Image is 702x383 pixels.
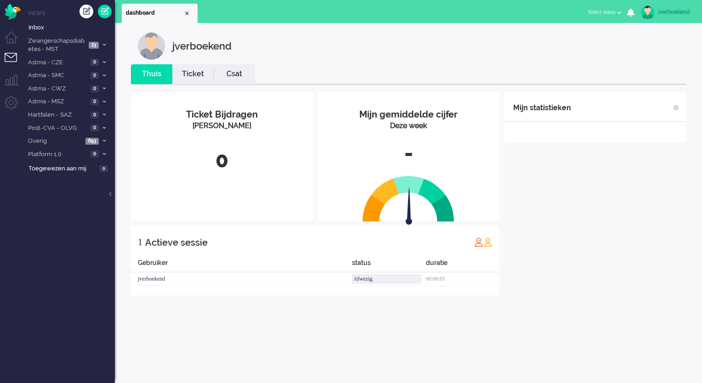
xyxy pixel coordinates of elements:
div: Deze week [324,121,493,131]
a: Csat [214,69,255,79]
img: arrow.svg [389,187,429,227]
span: Astma - CWZ [27,84,88,93]
div: Gebruiker [131,258,352,272]
span: Select status [588,9,616,15]
span: Toegewezen aan mij [28,164,97,173]
span: Inbox [28,23,115,32]
li: Admin menu [5,96,25,117]
span: 0 [91,59,99,66]
img: customer.svg [138,32,165,60]
a: Ticket [172,69,214,79]
img: semi_circle.svg [362,175,454,222]
li: Views [28,9,115,17]
div: Actieve sessie [145,233,208,252]
a: Thuis [131,69,172,79]
span: Zwangerschapsdiabetes - MST [27,37,86,54]
div: 1 [138,233,142,251]
span: 0 [91,124,99,131]
div: Mijn gemiddelde cijfer [324,108,493,121]
li: Select status [583,3,627,23]
a: Toegewezen aan mij 0 [27,163,115,173]
li: Tickets menu [5,53,25,73]
div: Ticket Bijdragen [138,108,306,121]
a: jverboekend [639,6,693,19]
div: Close tab [183,10,191,17]
button: Select status [583,6,627,19]
span: Overig [27,137,83,146]
span: Astma - SMC [27,71,88,80]
img: profile_red.svg [474,237,483,247]
div: duratie [426,258,499,272]
span: 0 [100,165,108,172]
a: Quick Ticket [98,5,112,18]
img: profile_orange.svg [483,237,493,247]
div: status [352,258,425,272]
span: Astma - MSZ [27,97,88,106]
li: Thuis [131,64,172,84]
span: 0 [91,85,99,92]
span: Hartfalen - SAZ [27,111,88,119]
span: Astma - CZE [27,58,88,67]
div: jverboekend [658,7,693,17]
span: 0 [91,72,99,79]
div: Mijn statistieken [513,99,571,117]
span: Post-CVA - OLVG [27,124,88,133]
li: Supervisor menu [5,74,25,95]
div: Afwezig [352,274,421,284]
img: avatar [641,6,655,19]
div: 0 [138,145,306,175]
div: - [324,138,493,169]
span: 693 [85,138,99,145]
li: Dashboard menu [5,31,25,52]
div: jverboekend [131,272,352,286]
div: [PERSON_NAME] [138,121,306,131]
span: Platform 1.0 [27,150,88,159]
div: Creëer ticket [79,5,93,18]
span: dashboard [126,9,183,17]
span: 23 [89,42,99,49]
a: Inbox [27,22,115,32]
li: Dashboard [122,4,198,23]
li: Ticket [172,64,214,84]
img: flow_omnibird.svg [5,4,21,20]
span: 0 [91,151,99,158]
li: Csat [214,64,255,84]
div: 00:00:01 [426,272,499,286]
div: jverboekend [172,32,232,60]
span: 0 [91,112,99,118]
a: Omnidesk [5,6,21,13]
span: 0 [91,98,99,105]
